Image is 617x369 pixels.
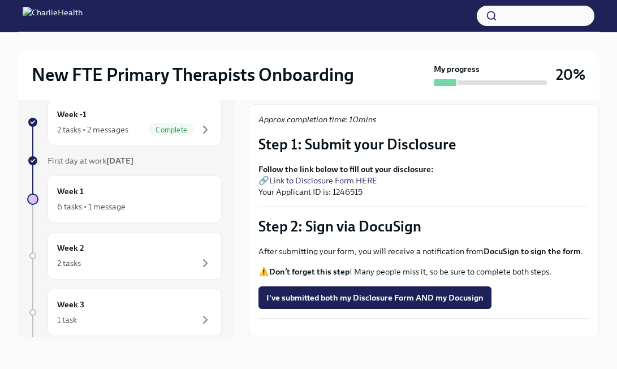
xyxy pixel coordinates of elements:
h6: Week 3 [57,298,84,311]
a: Week 16 tasks • 1 message [27,175,222,223]
span: I've submitted both my Disclosure Form AND my Docusign [266,292,484,303]
h6: Week 2 [57,242,84,254]
strong: DocuSign to sign the form [484,246,581,256]
a: Week 31 task [27,289,222,336]
div: 6 tasks • 1 message [57,201,126,212]
button: I've submitted both my Disclosure Form AND my Docusign [258,286,491,309]
em: Approx completion time: 10mins [258,114,376,125]
p: 🔗 Your Applicant ID is: 1246515 [258,164,589,198]
div: 1 task [57,314,77,325]
a: Week 22 tasks [27,232,222,280]
a: Link to Disclosure Form HERE [269,175,377,186]
strong: Follow the link below to fill out your disclosure: [258,164,434,174]
h6: Week 1 [57,185,84,198]
p: After submitting your form, you will receive a notification from . [258,246,589,257]
p: Step 1: Submit your Disclosure [258,134,589,155]
h3: 20% [556,65,585,85]
p: ⚠️ ! Many people miss it, so be sure to complete both steps. [258,266,589,277]
strong: My progress [434,63,480,75]
h2: New FTE Primary Therapists Onboarding [32,63,354,86]
span: First day at work [48,156,133,166]
span: Complete [149,126,194,134]
p: Step 2: Sign via DocuSign [258,216,589,237]
div: 2 tasks • 2 messages [57,124,128,135]
a: First day at work[DATE] [27,155,222,166]
strong: [DATE] [106,156,133,166]
strong: Don’t forget this step [269,267,350,277]
div: 2 tasks [57,258,81,269]
img: CharlieHealth [23,7,83,25]
h6: Week -1 [57,108,87,121]
a: Week -12 tasks • 2 messagesComplete [27,98,222,146]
